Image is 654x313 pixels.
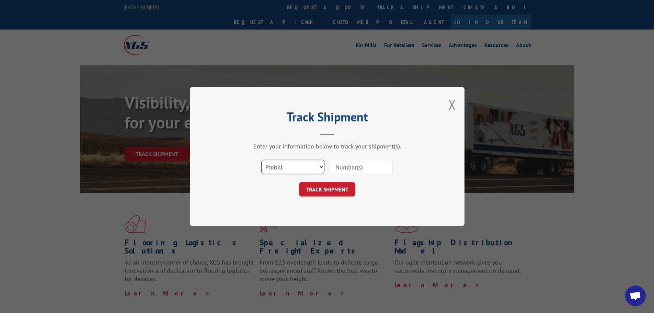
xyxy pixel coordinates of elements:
h2: Track Shipment [224,112,430,125]
div: Open chat [625,286,646,306]
input: Number(s) [330,160,393,174]
button: TRACK SHIPMENT [299,182,355,197]
button: Close modal [448,96,456,114]
div: Enter your information below to track your shipment(s). [224,142,430,150]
